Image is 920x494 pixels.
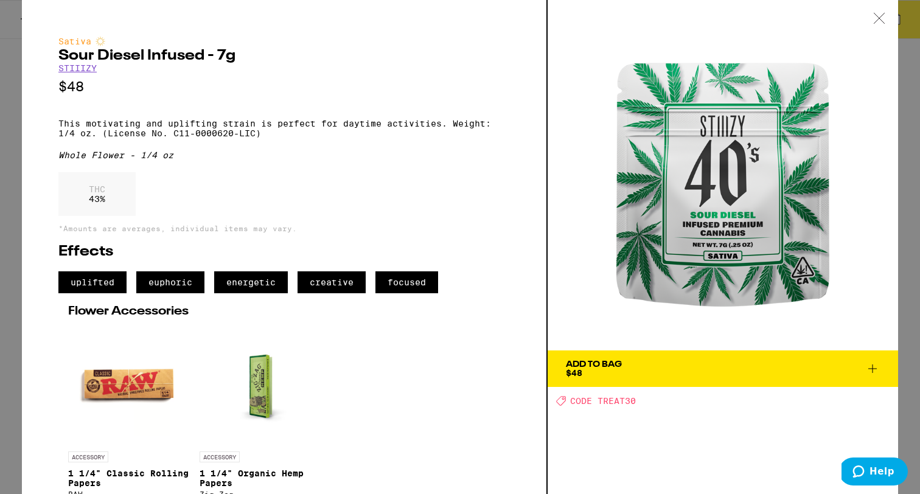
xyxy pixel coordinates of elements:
p: *Amounts are averages, individual items may vary. [58,224,510,232]
p: $48 [58,79,510,94]
p: THC [89,184,105,194]
iframe: Opens a widget where you can find more information [842,457,908,488]
span: CODE TREAT30 [570,396,636,406]
span: energetic [214,271,288,293]
h2: Sour Diesel Infused - 7g [58,49,510,63]
span: euphoric [136,271,204,293]
span: focused [375,271,438,293]
img: Zig-Zag - 1 1/4" Organic Hemp Papers [200,324,321,445]
span: uplifted [58,271,127,293]
div: Add To Bag [566,360,622,369]
div: Sativa [58,37,510,46]
img: sativaColor.svg [96,37,105,46]
p: ACCESSORY [200,451,240,462]
p: 1 1/4" Classic Rolling Papers [68,468,190,488]
button: Add To Bag$48 [548,350,898,387]
p: ACCESSORY [68,451,108,462]
div: 43 % [58,172,136,216]
span: $48 [566,368,582,378]
img: RAW - 1 1/4" Classic Rolling Papers [68,324,190,445]
div: Whole Flower - 1/4 oz [58,150,510,160]
h2: Effects [58,245,510,259]
span: creative [298,271,366,293]
a: STIIIZY [58,63,97,73]
p: 1 1/4" Organic Hemp Papers [200,468,321,488]
p: This motivating and uplifting strain is perfect for daytime activities. Weight: 1/4 oz. (License ... [58,119,510,138]
h2: Flower Accessories [68,305,500,318]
